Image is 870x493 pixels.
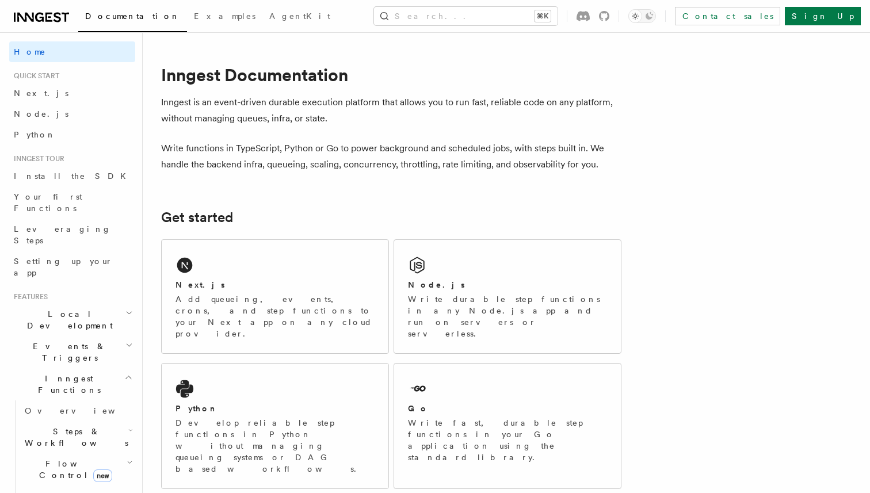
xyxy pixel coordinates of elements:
span: Documentation [85,12,180,21]
span: Node.js [14,109,68,119]
a: Documentation [78,3,187,32]
span: new [93,469,112,482]
a: Leveraging Steps [9,219,135,251]
p: Write durable step functions in any Node.js app and run on servers or serverless. [408,293,607,339]
a: Contact sales [675,7,780,25]
a: Your first Functions [9,186,135,219]
a: Next.jsAdd queueing, events, crons, and step functions to your Next app on any cloud provider. [161,239,389,354]
a: Node.js [9,104,135,124]
span: Home [14,46,46,58]
h2: Go [408,403,429,414]
button: Inngest Functions [9,368,135,400]
p: Write fast, durable step functions in your Go application using the standard library. [408,417,607,463]
kbd: ⌘K [535,10,551,22]
button: Events & Triggers [9,336,135,368]
span: Inngest tour [9,154,64,163]
button: Toggle dark mode [628,9,656,23]
span: Local Development [9,308,125,331]
span: Install the SDK [14,171,133,181]
span: Python [14,130,56,139]
span: Quick start [9,71,59,81]
span: Events & Triggers [9,341,125,364]
span: Flow Control [20,458,127,481]
h2: Node.js [408,279,465,291]
p: Add queueing, events, crons, and step functions to your Next app on any cloud provider. [175,293,375,339]
span: Steps & Workflows [20,426,128,449]
a: Install the SDK [9,166,135,186]
button: Local Development [9,304,135,336]
p: Write functions in TypeScript, Python or Go to power background and scheduled jobs, with steps bu... [161,140,621,173]
h2: Python [175,403,218,414]
span: Leveraging Steps [14,224,111,245]
a: Next.js [9,83,135,104]
h1: Inngest Documentation [161,64,621,85]
a: Python [9,124,135,145]
a: Overview [20,400,135,421]
a: Sign Up [785,7,861,25]
button: Steps & Workflows [20,421,135,453]
a: GoWrite fast, durable step functions in your Go application using the standard library. [394,363,621,489]
span: Inngest Functions [9,373,124,396]
p: Inngest is an event-driven durable execution platform that allows you to run fast, reliable code ... [161,94,621,127]
a: Get started [161,209,233,226]
a: Node.jsWrite durable step functions in any Node.js app and run on servers or serverless. [394,239,621,354]
a: Home [9,41,135,62]
span: Setting up your app [14,257,113,277]
a: Examples [187,3,262,31]
a: PythonDevelop reliable step functions in Python without managing queueing systems or DAG based wo... [161,363,389,489]
span: Features [9,292,48,301]
h2: Next.js [175,279,225,291]
button: Search...⌘K [374,7,558,25]
span: Your first Functions [14,192,82,213]
span: AgentKit [269,12,330,21]
a: AgentKit [262,3,337,31]
span: Overview [25,406,143,415]
p: Develop reliable step functions in Python without managing queueing systems or DAG based workflows. [175,417,375,475]
span: Examples [194,12,255,21]
span: Next.js [14,89,68,98]
a: Setting up your app [9,251,135,283]
button: Flow Controlnew [20,453,135,486]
